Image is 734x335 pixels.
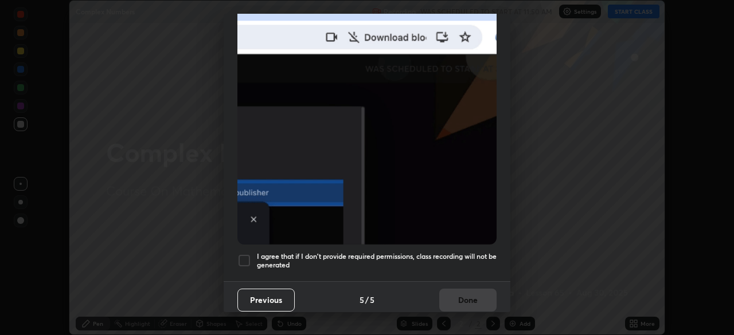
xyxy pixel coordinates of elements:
[365,294,369,306] h4: /
[360,294,364,306] h4: 5
[370,294,374,306] h4: 5
[257,252,497,270] h5: I agree that if I don't provide required permissions, class recording will not be generated
[237,289,295,312] button: Previous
